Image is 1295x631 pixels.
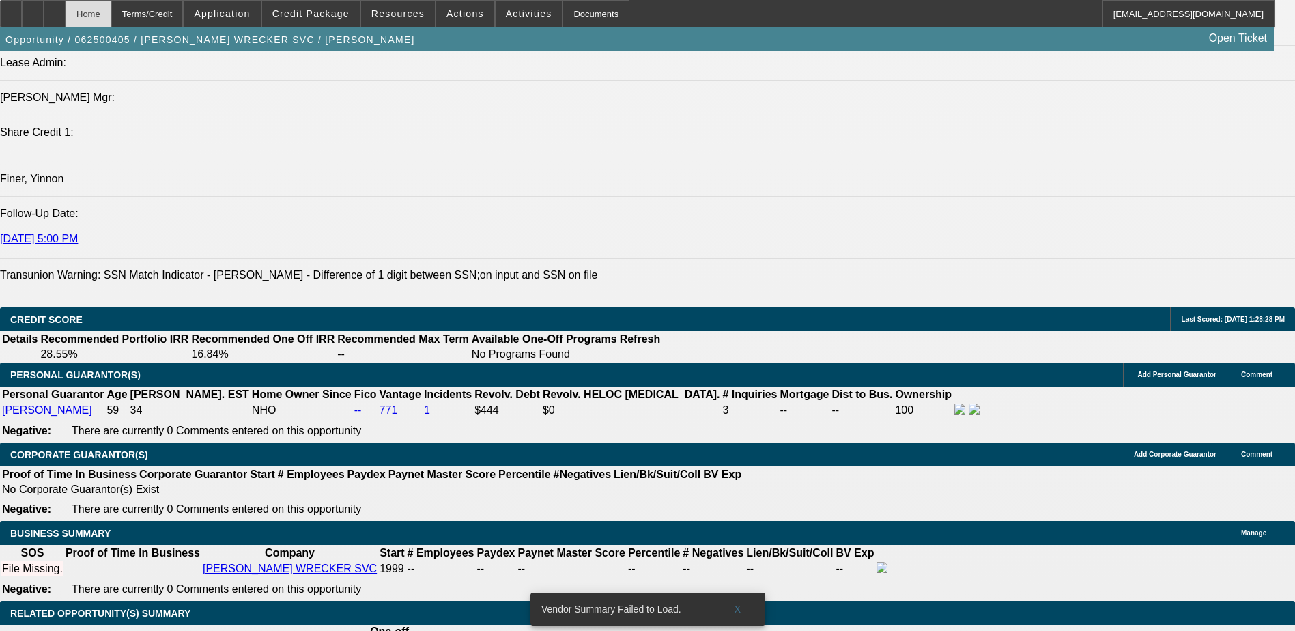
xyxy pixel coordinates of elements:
div: -- [517,563,625,575]
td: 1999 [379,561,405,576]
b: Company [265,547,315,559]
th: Refresh [619,333,661,346]
b: Corporate Guarantor [139,468,247,480]
b: Percentile [628,547,680,559]
b: Negative: [2,503,51,515]
b: Personal Guarantor [2,389,104,400]
span: Comment [1241,451,1272,458]
span: Application [194,8,250,19]
td: No Corporate Guarantor(s) Exist [1,483,748,496]
th: Available One-Off Programs [471,333,618,346]
td: 16.84% [190,348,335,361]
td: -- [745,561,834,576]
img: linkedin-icon.png [969,404,980,415]
span: PERSONAL GUARANTOR(S) [10,369,141,380]
td: 28.55% [40,348,189,361]
td: $0 [542,403,721,418]
span: -- [408,563,415,574]
td: NHO [251,403,352,418]
b: # Negatives [683,547,743,559]
b: Start [380,547,404,559]
td: $444 [474,403,541,418]
b: Negative: [2,583,51,595]
b: Paydex [347,468,386,480]
button: X [716,597,760,621]
b: Incidents [424,389,472,400]
b: Fico [354,389,377,400]
td: -- [337,348,470,361]
b: BV Exp [836,547,874,559]
td: 59 [106,403,128,418]
div: File Missing. [2,563,63,575]
th: Recommended Portfolio IRR [40,333,189,346]
button: Resources [361,1,435,27]
span: There are currently 0 Comments entered on this opportunity [72,583,361,595]
b: Paydex [476,547,515,559]
td: No Programs Found [471,348,618,361]
span: CREDIT SCORE [10,314,83,325]
span: RELATED OPPORTUNITY(S) SUMMARY [10,608,190,619]
span: Add Personal Guarantor [1137,371,1216,378]
span: CORPORATE GUARANTOR(S) [10,449,148,460]
td: -- [835,561,874,576]
b: Home Owner Since [252,389,352,400]
a: -- [354,404,362,416]
b: Revolv. Debt [474,389,540,400]
span: Resources [371,8,425,19]
th: Proof of Time In Business [65,546,201,560]
b: Paynet Master Score [517,547,625,559]
span: Activities [506,8,552,19]
b: Lien/Bk/Suit/Coll [614,468,700,480]
a: [PERSON_NAME] WRECKER SVC [203,563,377,574]
b: # Employees [408,547,474,559]
th: Recommended Max Term [337,333,470,346]
button: Credit Package [262,1,360,27]
span: Credit Package [272,8,350,19]
b: Dist to Bus. [832,389,893,400]
th: Details [1,333,38,346]
b: # Employees [278,468,345,480]
a: Open Ticket [1204,27,1272,50]
button: Actions [436,1,494,27]
b: Lien/Bk/Suit/Coll [746,547,833,559]
td: -- [780,403,830,418]
span: Last Scored: [DATE] 1:28:28 PM [1181,315,1285,323]
b: Start [250,468,274,480]
b: [PERSON_NAME]. EST [130,389,249,400]
th: SOS [1,546,63,560]
img: facebook-icon.png [877,562,887,573]
span: There are currently 0 Comments entered on this opportunity [72,503,361,515]
span: Opportunity / 062500405 / [PERSON_NAME] WRECKER SVC / [PERSON_NAME] [5,34,415,45]
th: Proof of Time In Business [1,468,137,481]
a: 771 [380,404,398,416]
span: Actions [446,8,484,19]
span: X [734,604,741,615]
b: Ownership [895,389,952,400]
b: BV Exp [703,468,741,480]
b: Negative: [2,425,51,436]
b: Mortgage [780,389,829,400]
img: facebook-icon.png [954,404,965,415]
span: BUSINESS SUMMARY [10,528,111,539]
button: Application [184,1,260,27]
a: 1 [424,404,430,416]
span: Comment [1241,371,1272,378]
b: Paynet Master Score [388,468,496,480]
b: #Negatives [554,468,612,480]
td: 34 [130,403,250,418]
td: -- [476,561,515,576]
td: 100 [894,403,952,418]
span: There are currently 0 Comments entered on this opportunity [72,425,361,436]
a: [PERSON_NAME] [2,404,92,416]
b: Percentile [498,468,550,480]
div: -- [628,563,680,575]
td: 3 [722,403,778,418]
b: Revolv. HELOC [MEDICAL_DATA]. [543,389,720,400]
th: Recommended One Off IRR [190,333,335,346]
div: -- [683,563,743,575]
b: # Inquiries [722,389,777,400]
span: Add Corporate Guarantor [1134,451,1216,458]
div: Vendor Summary Failed to Load. [530,593,716,626]
button: Activities [496,1,563,27]
td: -- [831,403,894,418]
